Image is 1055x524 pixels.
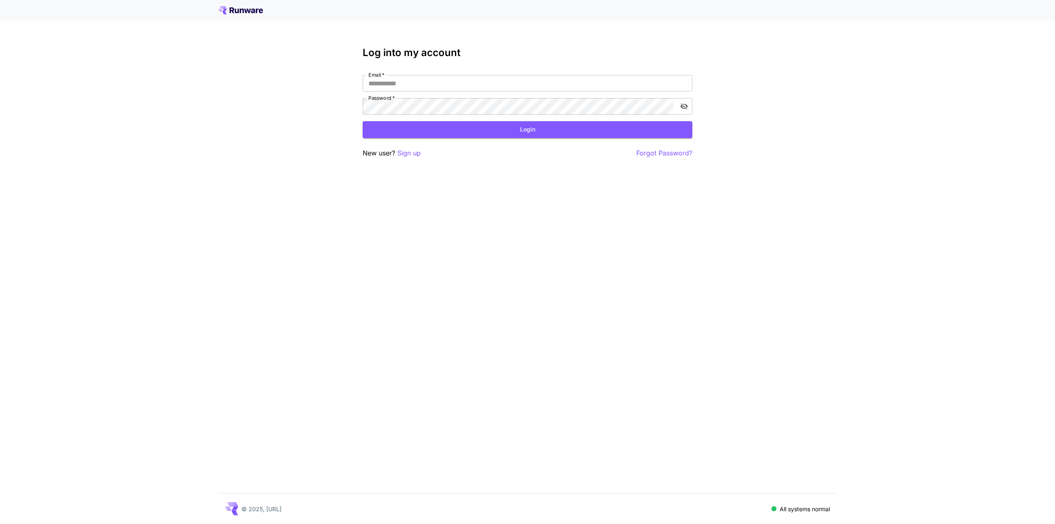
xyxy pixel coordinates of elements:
[677,99,692,114] button: toggle password visibility
[363,148,421,158] p: New user?
[397,148,421,158] button: Sign up
[780,505,830,513] p: All systems normal
[368,71,384,78] label: Email
[636,148,692,158] button: Forgot Password?
[363,121,692,138] button: Login
[363,47,692,59] h3: Log into my account
[368,94,395,101] label: Password
[241,505,281,513] p: © 2025, [URL]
